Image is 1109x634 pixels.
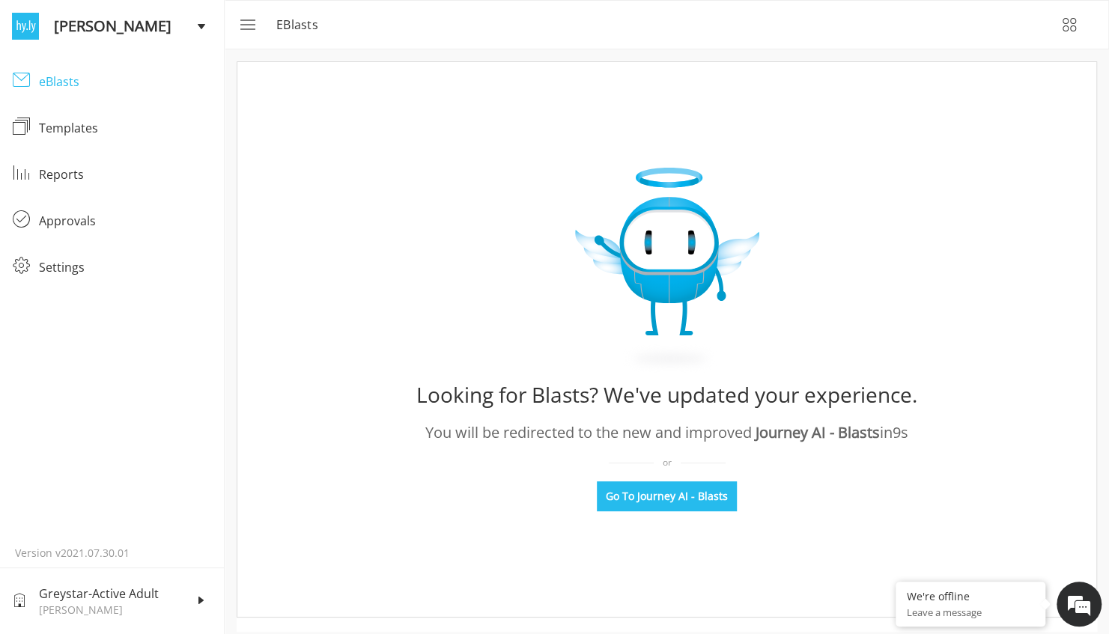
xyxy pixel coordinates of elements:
div: or [609,456,726,469]
img: logo [12,13,39,40]
div: We're offline [907,589,1034,603]
img: expiry_Image [575,168,759,373]
p: Version v2021.07.30.01 [15,546,209,561]
div: You will be redirected to the new and improved in 9 s [425,421,908,444]
p: eBlasts [276,16,327,34]
div: eBlasts [39,73,212,91]
span: Go To Journey AI - Blasts [606,489,728,504]
p: Leave a message [907,606,1034,619]
div: Settings [39,258,212,276]
span: [PERSON_NAME] [54,15,197,37]
div: Approvals [39,212,212,230]
span: Journey AI - Blasts [756,422,880,442]
button: menu [228,7,264,43]
div: Templates [39,119,212,137]
div: Looking for Blasts? We've updated your experience. [416,377,917,412]
div: Reports [39,165,212,183]
button: Go To Journey AI - Blasts [597,481,737,511]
